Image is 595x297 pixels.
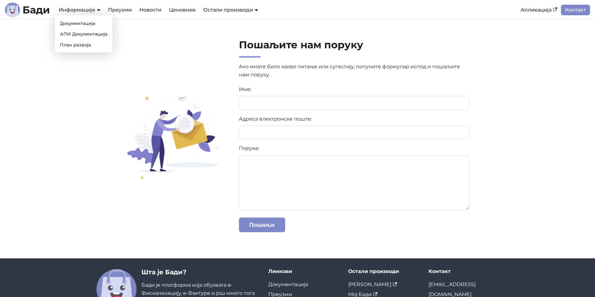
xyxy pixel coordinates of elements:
[239,115,469,123] label: Адреса електронске поште:
[203,7,258,13] a: Остали производи
[268,268,339,275] div: Линкови
[517,5,561,15] a: Апликација
[141,268,258,276] h3: Шта је Бади?
[239,85,469,93] label: Име:
[268,281,308,287] a: Документација
[104,5,136,15] a: Преузми
[57,40,110,50] a: План развоја
[239,39,469,58] h2: Пошаљите нам поруку
[124,95,221,180] img: Пошаљите нам поруку
[348,281,397,287] a: [PERSON_NAME]
[57,29,110,39] a: АПИ Документација
[429,268,499,275] div: Контакт
[165,5,200,15] a: Ценовник
[22,5,50,15] b: Бади
[136,5,165,15] a: Новости
[5,2,20,17] img: Лого
[348,268,419,275] div: Остали производи
[239,63,469,79] p: Ако имате било какво питање или сугестију, попуните формулар испод и пошаљите нам поруку.
[561,5,590,15] a: Контакт
[57,19,110,28] a: Документација
[5,2,50,17] a: ЛогоБади
[239,144,469,152] label: Порука:
[239,218,285,232] button: Пошаљи
[59,7,101,13] a: Информације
